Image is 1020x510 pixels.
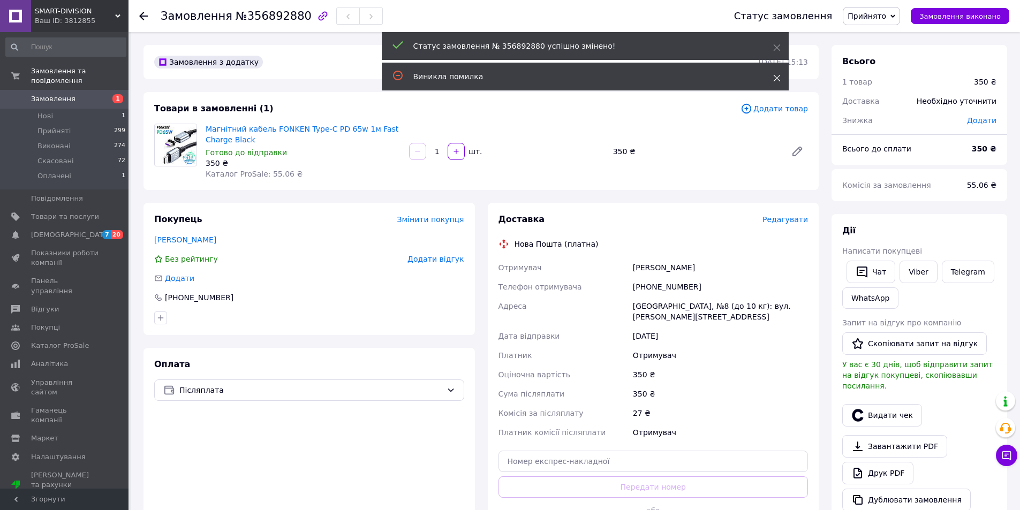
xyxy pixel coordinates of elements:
span: Без рейтингу [165,255,218,263]
button: Чат [847,261,895,283]
div: [PERSON_NAME] [631,258,810,277]
span: Платник [498,351,532,360]
span: Відгуки [31,305,59,314]
span: Аналітика [31,359,68,369]
span: Сума післяплати [498,390,565,398]
div: Нова Пошта (платна) [512,239,601,249]
span: Каталог ProSale [31,341,89,351]
span: Прийнято [848,12,886,20]
span: 20 [111,230,123,239]
span: Додати [165,274,194,283]
span: Оціночна вартість [498,370,570,379]
div: 350 ₴ [206,158,401,169]
span: Готово до відправки [206,148,287,157]
span: Показники роботи компанії [31,248,99,268]
span: 1 [112,94,123,103]
span: Панель управління [31,276,99,295]
div: [PHONE_NUMBER] [631,277,810,296]
button: Скопіювати запит на відгук [842,332,987,355]
span: У вас є 30 днів, щоб відправити запит на відгук покупцеві, скопіювавши посилання. [842,360,993,390]
div: 350 ₴ [631,384,810,404]
button: Чат з покупцем [996,445,1017,466]
a: Telegram [942,261,994,283]
div: Отримувач [631,346,810,365]
input: Номер експрес-накладної [498,451,809,472]
span: Всього [842,56,875,66]
a: WhatsApp [842,287,898,309]
span: Маркет [31,433,58,443]
button: Видати чек [842,404,922,427]
span: 55.06 ₴ [967,181,996,189]
span: Гаманець компанії [31,406,99,425]
span: [DEMOGRAPHIC_DATA] [31,230,110,240]
a: Друк PDF [842,462,913,484]
span: 1 товар [842,78,872,86]
span: Всього до сплати [842,144,911,153]
span: [PERSON_NAME] та рахунки [31,470,99,500]
span: Каталог ProSale: 55.06 ₴ [206,170,303,178]
div: Замовлення з додатку [154,56,263,68]
span: Доставка [842,97,879,105]
span: Замовлення [161,10,232,22]
img: Магнітний кабель FONKEN Type-C PD 65w 1м Fast Charge Black [155,124,197,165]
span: Додати відгук [407,255,464,263]
div: [GEOGRAPHIC_DATA], №8 (до 10 кг): вул. [PERSON_NAME][STREET_ADDRESS] [631,296,810,326]
span: 1 [122,111,125,121]
input: Пошук [5,37,126,57]
span: 1 [122,171,125,181]
span: Отримувач [498,263,542,272]
span: Товари в замовленні (1) [154,103,274,113]
span: Нові [37,111,53,121]
span: 299 [114,126,125,136]
span: Додати [967,116,996,125]
span: Замовлення та повідомлення [31,66,129,86]
a: Viber [900,261,937,283]
span: Оплата [154,359,190,369]
span: Редагувати [762,215,808,224]
span: Адреса [498,302,527,310]
div: Повернутися назад [139,11,148,21]
a: Редагувати [787,141,808,162]
span: Комісія за післяплату [498,409,584,417]
span: Дії [842,225,856,235]
span: Виконані [37,141,71,151]
span: Післяплата [179,384,442,396]
span: Написати покупцеві [842,247,922,255]
a: [PERSON_NAME] [154,235,216,244]
div: 27 ₴ [631,404,810,423]
span: Доставка [498,214,545,224]
div: Статус замовлення [734,11,833,21]
a: Магнітний кабель FONKEN Type-C PD 65w 1м Fast Charge Black [206,125,398,144]
button: Замовлення виконано [911,8,1009,24]
span: Замовлення виконано [919,12,1001,20]
div: 350 ₴ [631,365,810,384]
span: Замовлення [31,94,75,104]
span: Додати товар [741,103,808,115]
div: Необхідно уточнити [910,89,1003,113]
div: Виникла помилка [413,71,746,82]
span: Управління сайтом [31,378,99,397]
div: 350 ₴ [974,77,996,87]
span: Платник комісії післяплати [498,428,606,437]
b: 350 ₴ [972,144,996,153]
span: Покупець [154,214,202,224]
span: Запит на відгук про компанію [842,318,961,327]
div: [PHONE_NUMBER] [164,292,235,303]
span: 7 [102,230,111,239]
div: [DATE] [631,326,810,346]
div: 350 ₴ [609,144,782,159]
span: Телефон отримувача [498,283,582,291]
span: Комісія за замовлення [842,181,931,189]
div: шт. [466,146,483,157]
span: SMART-DIVISION [35,6,115,16]
span: 72 [118,156,125,166]
span: Налаштування [31,452,86,462]
span: Товари та послуги [31,212,99,222]
span: Дата відправки [498,332,560,340]
a: Завантажити PDF [842,435,947,458]
span: Покупці [31,323,60,332]
span: Змінити покупця [397,215,464,224]
div: Отримувач [631,423,810,442]
span: Повідомлення [31,194,83,203]
div: Статус замовлення № 356892880 успішно змінено! [413,41,746,51]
